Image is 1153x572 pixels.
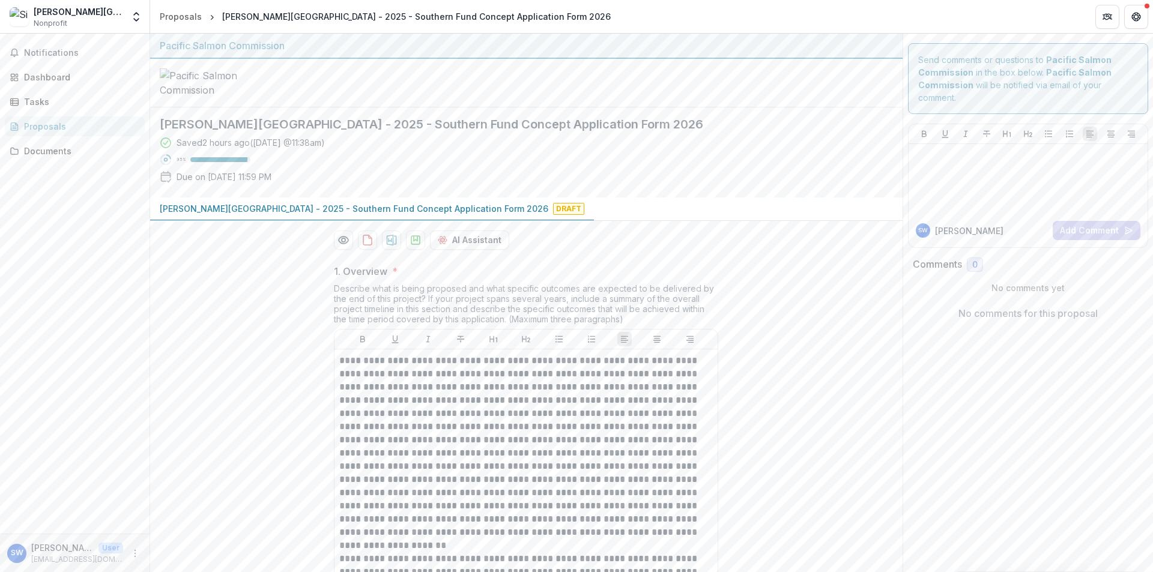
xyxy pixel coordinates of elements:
div: Sam Wilson [918,227,928,233]
img: Simon Fraser University [10,7,29,26]
span: Draft [553,203,584,215]
button: Strike [979,127,994,141]
button: Heading 1 [1000,127,1014,141]
button: Heading 2 [1021,127,1035,141]
button: Align Center [1104,127,1118,141]
div: [PERSON_NAME][GEOGRAPHIC_DATA] - 2025 - Southern Fund Concept Application Form 2026 [222,10,611,23]
button: Align Left [617,332,632,346]
button: Open entity switcher [128,5,145,29]
nav: breadcrumb [155,8,616,25]
span: 0 [972,260,978,270]
button: Underline [938,127,952,141]
span: Nonprofit [34,18,67,29]
button: Strike [453,332,468,346]
a: Dashboard [5,67,145,87]
a: Proposals [5,116,145,136]
p: 1. Overview [334,264,387,278]
button: Add Comment [1053,221,1140,240]
button: Notifications [5,43,145,62]
button: Align Center [650,332,664,346]
div: Dashboard [24,71,135,83]
button: Preview 48ab667b-45fe-40ea-9164-56172b02c4b5-0.pdf [334,230,353,250]
button: Ordered List [1062,127,1077,141]
button: download-proposal [406,230,425,250]
p: [PERSON_NAME][GEOGRAPHIC_DATA] - 2025 - Southern Fund Concept Application Form 2026 [160,202,548,215]
button: Heading 1 [486,332,501,346]
div: Send comments or questions to in the box below. will be notified via email of your comment. [908,43,1149,114]
div: Tasks [24,95,135,108]
button: Align Left [1083,127,1097,141]
button: Italicize [421,332,435,346]
button: Get Help [1124,5,1148,29]
button: Bullet List [1041,127,1056,141]
button: Partners [1095,5,1119,29]
button: Bullet List [552,332,566,346]
p: [PERSON_NAME] [935,224,1003,237]
div: Saved 2 hours ago ( [DATE] @ 11:38am ) [177,136,325,149]
button: Bold [356,332,370,346]
button: Align Right [683,332,697,346]
button: download-proposal [358,230,377,250]
button: Bold [917,127,931,141]
h2: [PERSON_NAME][GEOGRAPHIC_DATA] - 2025 - Southern Fund Concept Application Form 2026 [160,117,874,131]
p: No comments yet [913,281,1144,294]
a: Documents [5,141,145,161]
button: Ordered List [584,332,599,346]
span: Notifications [24,48,140,58]
div: [PERSON_NAME][GEOGRAPHIC_DATA] [34,5,123,18]
div: Proposals [160,10,202,23]
p: 95 % [177,155,186,164]
button: Underline [388,332,402,346]
div: Proposals [24,120,135,133]
button: AI Assistant [430,230,509,250]
div: Pacific Salmon Commission [160,38,893,53]
img: Pacific Salmon Commission [160,68,280,97]
p: [EMAIL_ADDRESS][DOMAIN_NAME] [31,554,123,565]
a: Proposals [155,8,207,25]
div: Sam Wilson [11,549,23,557]
p: [PERSON_NAME] [31,541,94,554]
p: User [98,543,123,553]
button: download-proposal [382,230,401,250]
button: Align Right [1124,127,1139,141]
button: Heading 2 [519,332,533,346]
p: Due on [DATE] 11:59 PM [177,170,271,183]
p: No comments for this proposal [958,306,1098,321]
button: More [128,546,142,561]
h2: Comments [913,259,962,270]
div: Describe what is being proposed and what specific outcomes are expected to be delivered by the en... [334,283,718,329]
a: Tasks [5,92,145,112]
div: Documents [24,145,135,157]
button: Italicize [958,127,973,141]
